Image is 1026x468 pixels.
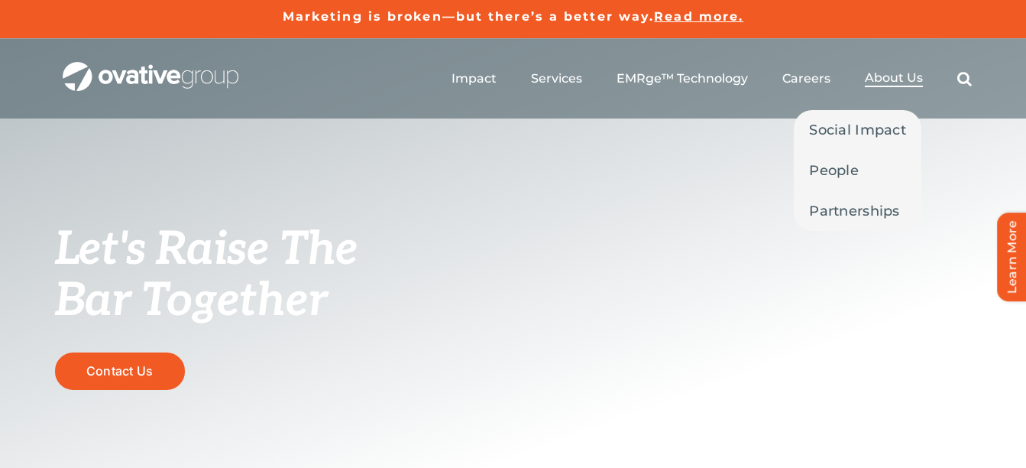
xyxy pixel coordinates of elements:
[809,200,899,222] span: Partnerships
[809,160,859,181] span: People
[452,54,972,103] nav: Menu
[794,110,921,150] a: Social Impact
[865,70,923,86] span: About Us
[809,119,906,141] span: Social Impact
[63,60,238,75] a: OG_Full_horizontal_WHT
[782,71,830,86] a: Careers
[55,353,185,390] a: Contact Us
[794,151,921,190] a: People
[86,364,153,379] span: Contact Us
[957,71,972,86] a: Search
[617,71,748,86] a: EMRge™ Technology
[654,9,743,24] a: Read more.
[55,274,327,329] span: Bar Together
[794,191,921,231] a: Partnerships
[55,223,358,278] span: Let's Raise The
[531,71,582,86] a: Services
[452,71,497,86] a: Impact
[865,70,923,87] a: About Us
[283,9,655,24] a: Marketing is broken—but there’s a better way.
